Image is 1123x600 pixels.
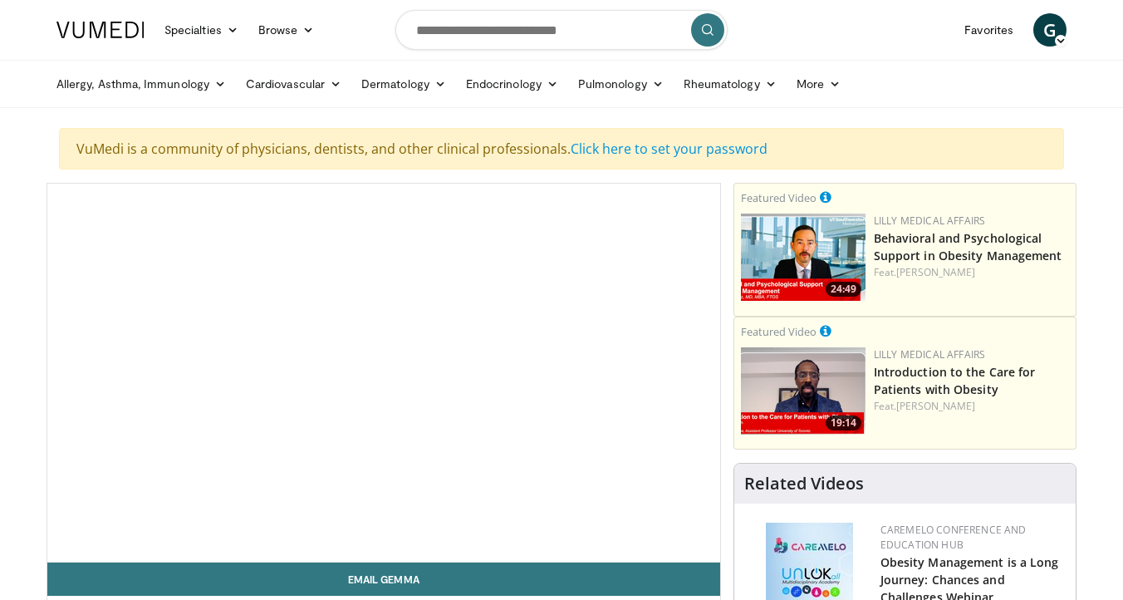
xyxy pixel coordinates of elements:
a: Click here to set your password [571,140,767,158]
a: Lilly Medical Affairs [874,347,986,361]
a: [PERSON_NAME] [896,265,975,279]
a: Endocrinology [456,67,568,101]
small: Featured Video [741,324,817,339]
a: More [787,67,851,101]
a: CaReMeLO Conference and Education Hub [880,523,1027,552]
div: Feat. [874,265,1069,280]
a: Email Gemma [47,563,720,596]
img: ba3304f6-7838-4e41-9c0f-2e31ebde6754.png.150x105_q85_crop-smart_upscale.png [741,214,866,301]
a: Favorites [954,13,1023,47]
img: VuMedi Logo [56,22,145,38]
a: Allergy, Asthma, Immunology [47,67,236,101]
h4: Related Videos [744,474,864,494]
a: Cardiovascular [236,67,351,101]
div: VuMedi is a community of physicians, dentists, and other clinical professionals. [59,128,1064,170]
a: Specialties [154,13,248,47]
img: acc2e291-ced4-4dd5-b17b-d06994da28f3.png.150x105_q85_crop-smart_upscale.png [741,347,866,435]
span: 19:14 [826,416,861,430]
span: 24:49 [826,282,861,297]
a: Rheumatology [674,67,787,101]
a: Behavioral and Psychological Support in Obesity Management [874,230,1062,263]
a: Lilly Medical Affairs [874,214,986,228]
video-js: Video Player [47,184,720,563]
a: [PERSON_NAME] [896,399,975,413]
a: Browse [248,13,325,47]
a: Pulmonology [568,67,674,101]
a: 19:14 [741,347,866,435]
input: Search topics, interventions [395,10,728,50]
a: Dermatology [351,67,456,101]
div: Feat. [874,399,1069,414]
a: G [1033,13,1067,47]
a: 24:49 [741,214,866,301]
a: Introduction to the Care for Patients with Obesity [874,364,1036,397]
small: Featured Video [741,190,817,205]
